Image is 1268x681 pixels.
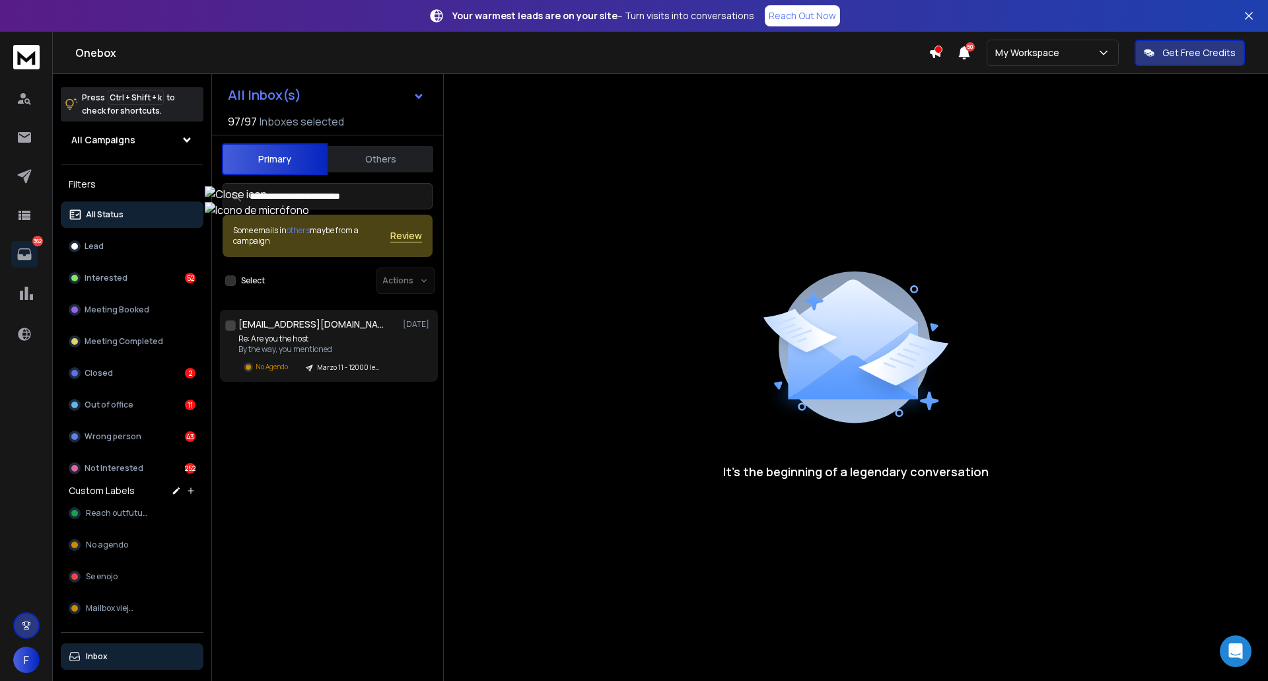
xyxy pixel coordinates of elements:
a: Reach Out Now [765,5,840,26]
strong: Your warmest leads are on your site [452,9,617,22]
p: Inbox [86,651,108,662]
p: Meeting Booked [85,305,149,315]
button: Meeting Completed [61,328,203,355]
div: 43 [185,431,195,442]
h1: All Campaigns [71,133,135,147]
button: Reach outfuture [61,500,203,526]
div: Some emails in maybe from a campaign [233,225,390,246]
p: Get Free Credits [1162,46,1236,59]
p: Meeting Completed [85,336,163,347]
p: Press to check for shortcuts. [82,91,175,118]
p: Wrong person [85,431,141,442]
div: 252 [185,463,195,474]
button: Others [328,145,433,174]
h3: Inboxes selected [260,114,344,129]
p: Reach Out Now [769,9,836,22]
button: Interested52 [61,265,203,291]
span: Mailbox viejos [86,603,137,614]
button: Primary [222,143,328,175]
button: F [13,647,40,673]
div: 2 [185,368,195,378]
h3: Custom Labels [69,484,135,497]
p: Re: Are you the host [238,334,388,344]
img: Close icon [205,186,309,202]
p: My Workspace [995,46,1065,59]
img: logo [13,45,40,69]
p: It’s the beginning of a legendary conversation [723,462,989,481]
button: Wrong person43 [61,423,203,450]
p: 362 [32,236,43,246]
span: Reach outfuture [86,508,150,519]
button: Closed2 [61,360,203,386]
button: Get Free Credits [1135,40,1245,66]
button: Not Interested252 [61,455,203,482]
button: All Status [61,201,203,228]
p: By the way, you mentioned [238,344,388,355]
label: Select [241,275,265,286]
span: 97 / 97 [228,114,257,129]
p: Lead [85,241,104,252]
p: Not Interested [85,463,143,474]
span: Se enojo [86,571,118,582]
button: Se enojo [61,563,203,590]
p: [DATE] [403,319,433,330]
p: Interested [85,273,127,283]
button: Mailbox viejos [61,595,203,622]
div: Open Intercom Messenger [1220,635,1251,667]
button: Inbox [61,643,203,670]
p: Closed [85,368,113,378]
h1: Onebox [75,45,929,61]
button: All Inbox(s) [217,82,435,108]
button: All Campaigns [61,127,203,153]
div: 11 [185,400,195,410]
p: – Turn visits into conversations [452,9,754,22]
p: Marzo 11 - 12000 leads G Personal [317,363,380,373]
a: 362 [11,241,38,268]
img: Icono de micrófono [205,202,309,218]
button: Out of office11 [61,392,203,418]
span: others [287,225,310,236]
button: No agendo [61,532,203,558]
span: 50 [966,42,975,52]
p: Out of office [85,400,133,410]
h3: Filters [61,175,203,194]
button: Meeting Booked [61,297,203,323]
p: All Status [86,209,123,220]
div: 52 [185,273,195,283]
button: Lead [61,233,203,260]
button: Review [390,229,422,242]
p: No Agendo [256,362,288,372]
h1: All Inbox(s) [228,89,301,102]
h1: [EMAIL_ADDRESS][DOMAIN_NAME] [238,318,384,331]
span: No agendo [86,540,128,550]
span: Ctrl + Shift + k [108,90,164,105]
